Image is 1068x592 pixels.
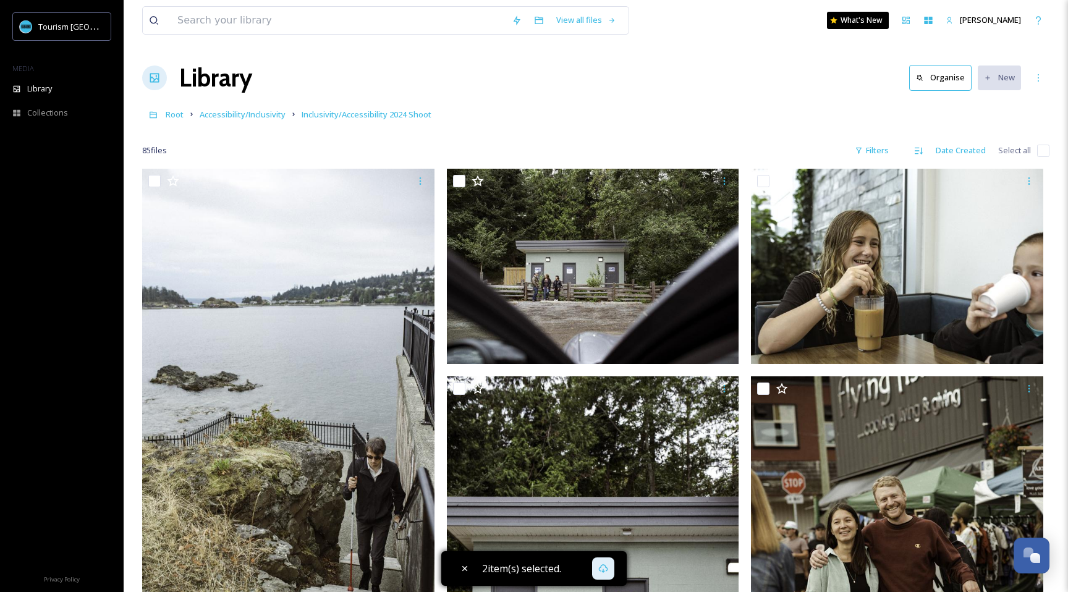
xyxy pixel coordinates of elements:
[550,8,622,32] a: View all files
[447,169,739,364] img: TN Aug 2024 prt 65.jpg
[20,20,32,33] img: tourism_nanaimo_logo.jpeg
[998,145,1031,156] span: Select all
[166,109,184,120] span: Root
[200,107,286,122] a: Accessibility/Inclusivity
[751,169,1043,364] img: TN Aug 2024 prt 81.jpg
[960,14,1021,25] span: [PERSON_NAME]
[12,64,34,73] span: MEDIA
[44,575,80,583] span: Privacy Policy
[200,109,286,120] span: Accessibility/Inclusivity
[482,562,561,575] span: 2 item(s) selected.
[978,66,1021,90] button: New
[302,109,431,120] span: Inclusivity/Accessibility 2024 Shoot
[909,65,972,90] button: Organise
[827,12,889,29] a: What's New
[1014,538,1049,573] button: Open Chat
[930,138,992,163] div: Date Created
[179,59,252,96] a: Library
[166,107,184,122] a: Root
[171,7,506,34] input: Search your library
[44,571,80,586] a: Privacy Policy
[142,145,167,156] span: 85 file s
[939,8,1027,32] a: [PERSON_NAME]
[38,20,149,32] span: Tourism [GEOGRAPHIC_DATA]
[27,83,52,95] span: Library
[909,65,978,90] a: Organise
[849,138,895,163] div: Filters
[27,107,68,119] span: Collections
[302,107,431,122] a: Inclusivity/Accessibility 2024 Shoot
